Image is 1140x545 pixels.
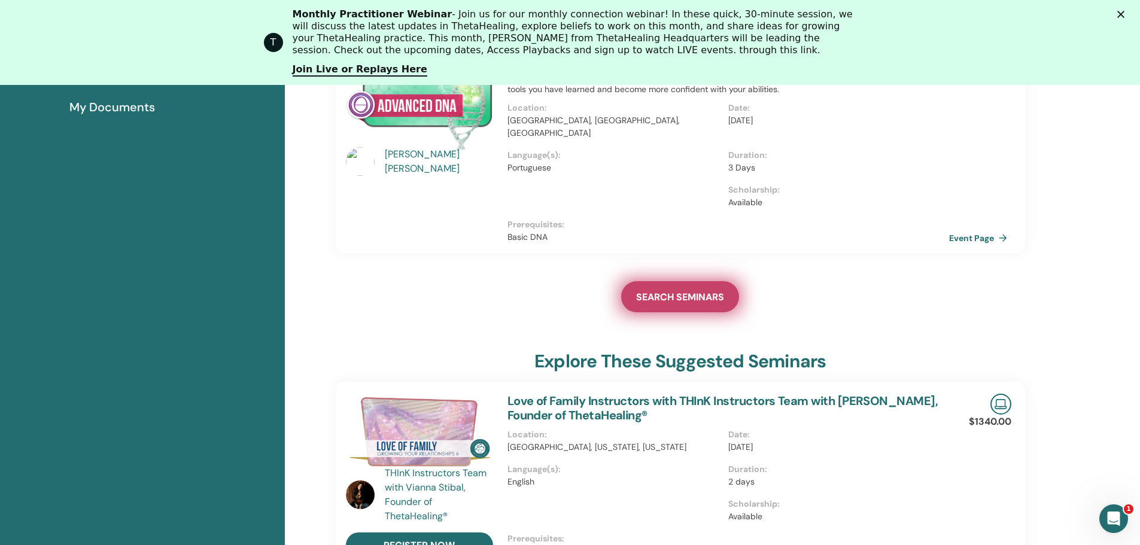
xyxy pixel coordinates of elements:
[728,162,942,174] p: 3 Days
[728,149,942,162] p: Duration :
[728,196,942,209] p: Available
[969,415,1011,429] p: $1340.00
[385,147,495,176] a: [PERSON_NAME] [PERSON_NAME]
[346,394,493,470] img: Love of Family Instructors
[507,393,938,423] a: Love of Family Instructors with THInK Instructors Team with [PERSON_NAME], Founder of ThetaHealing®
[1099,504,1128,533] iframe: Intercom live chat
[346,147,375,176] img: default.jpg
[69,98,155,116] span: My Documents
[728,428,942,441] p: Date :
[621,281,739,312] a: SEARCH SEMINARS
[293,8,858,56] div: - Join us for our monthly connection webinar! In these quick, 30-minute session, we will discuss ...
[507,532,949,545] p: Prerequisites :
[507,476,721,488] p: English
[346,480,375,509] img: default.jpg
[949,229,1012,247] a: Event Page
[507,114,721,139] p: [GEOGRAPHIC_DATA], [GEOGRAPHIC_DATA], [GEOGRAPHIC_DATA]
[507,162,721,174] p: Portuguese
[293,63,427,77] a: Join Live or Replays Here
[346,50,493,151] img: Advanced DNA
[728,498,942,510] p: Scholarship :
[534,351,826,372] h3: explore these suggested seminars
[728,441,942,453] p: [DATE]
[728,463,942,476] p: Duration :
[293,8,452,20] b: Monthly Practitioner Webinar
[728,102,942,114] p: Date :
[728,184,942,196] p: Scholarship :
[636,291,724,303] span: SEARCH SEMINARS
[264,33,283,52] div: Profile image for ThetaHealing
[507,441,721,453] p: [GEOGRAPHIC_DATA], [US_STATE], [US_STATE]
[507,463,721,476] p: Language(s) :
[507,218,949,231] p: Prerequisites :
[507,428,721,441] p: Location :
[728,476,942,488] p: 2 days
[507,102,721,114] p: Location :
[728,510,942,523] p: Available
[1124,504,1133,514] span: 1
[507,231,949,243] p: Basic DNA
[385,466,495,523] a: THInK Instructors Team with Vianna Stibal, Founder of ThetaHealing®
[990,394,1011,415] img: Live Online Seminar
[728,114,942,127] p: [DATE]
[1117,11,1129,18] div: Close
[507,149,721,162] p: Language(s) :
